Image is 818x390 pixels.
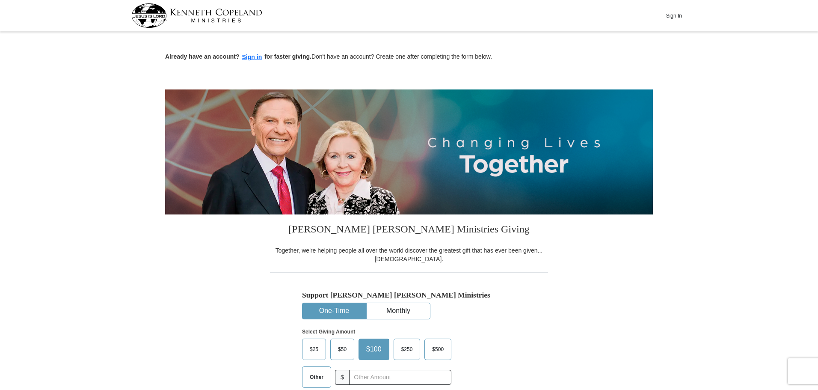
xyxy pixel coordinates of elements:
[367,303,430,319] button: Monthly
[397,343,417,356] span: $250
[131,3,262,28] img: kcm-header-logo.svg
[305,343,323,356] span: $25
[165,53,311,60] strong: Already have an account? for faster giving.
[305,371,328,384] span: Other
[428,343,448,356] span: $500
[335,370,350,385] span: $
[302,303,366,319] button: One-Time
[349,370,451,385] input: Other Amount
[165,52,653,62] p: Don't have an account? Create one after completing the form below.
[362,343,386,356] span: $100
[302,329,355,335] strong: Select Giving Amount
[661,9,687,22] button: Sign In
[334,343,351,356] span: $50
[270,246,548,263] div: Together, we're helping people all over the world discover the greatest gift that has ever been g...
[240,52,265,62] button: Sign in
[302,291,516,300] h5: Support [PERSON_NAME] [PERSON_NAME] Ministries
[270,214,548,246] h3: [PERSON_NAME] [PERSON_NAME] Ministries Giving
